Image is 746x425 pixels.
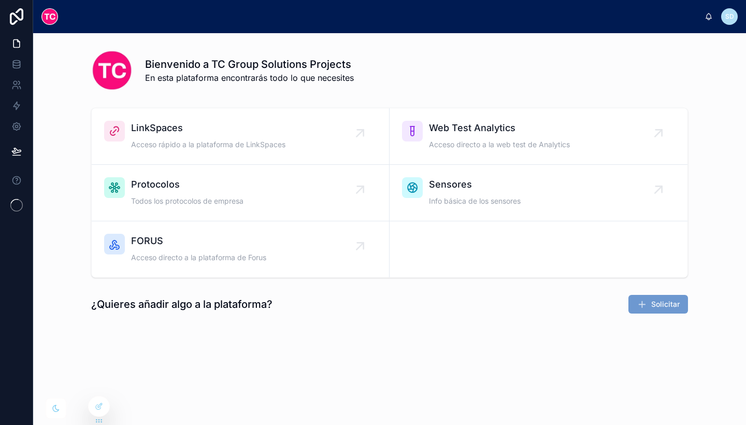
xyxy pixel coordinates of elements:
span: Protocolos [131,177,243,192]
a: FORUSAcceso directo a la plataforma de Forus [92,221,390,277]
span: Acceso rápido a la plataforma de LinkSpaces [131,139,285,150]
h1: Bienvenido a TC Group Solutions Projects [145,57,354,72]
span: Acceso directo a la web test de Analytics [429,139,570,150]
a: LinkSpacesAcceso rápido a la plataforma de LinkSpaces [92,108,390,165]
span: SD [725,12,734,21]
div: scrollable content [66,5,705,9]
a: Web Test AnalyticsAcceso directo a la web test de Analytics [390,108,687,165]
span: Sensores [429,177,521,192]
a: SensoresInfo básica de los sensores [390,165,687,221]
span: Todos los protocolos de empresa [131,196,243,206]
span: Web Test Analytics [429,121,570,135]
span: Info básica de los sensores [429,196,521,206]
a: ProtocolosTodos los protocolos de empresa [92,165,390,221]
img: App logo [41,8,58,25]
span: En esta plataforma encontrarás todo lo que necesites [145,72,354,84]
h1: ¿Quieres añadir algo a la plataforma? [91,297,272,311]
span: FORUS [131,234,266,248]
span: LinkSpaces [131,121,285,135]
span: Solicitar [651,299,680,309]
span: Acceso directo a la plataforma de Forus [131,252,266,263]
button: Solicitar [628,295,688,314]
